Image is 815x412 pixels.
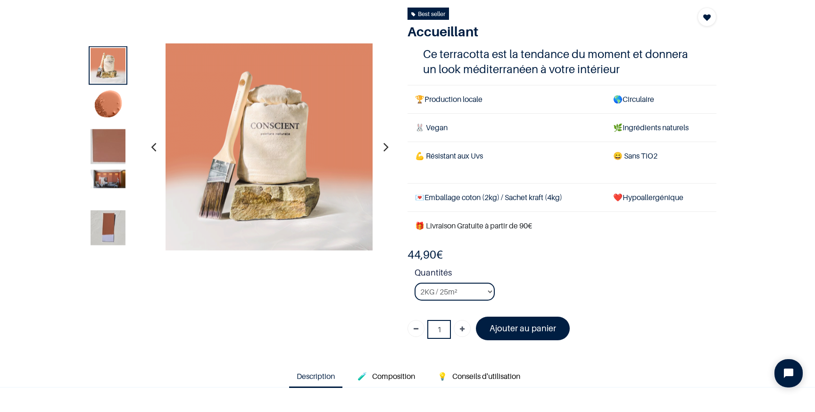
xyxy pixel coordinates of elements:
[407,24,670,40] h1: Accueillant
[91,48,125,83] img: Product image
[407,248,443,261] b: €
[415,94,424,104] span: 🏆
[407,248,436,261] span: 44,90
[407,85,606,113] td: Production locale
[423,47,701,76] h4: Ce terracotta est la tendance du moment et donnera un look méditerranéen à votre intérieur
[438,371,447,381] span: 💡
[606,183,716,211] td: ❤️Hypoallergénique
[407,320,424,337] a: Supprimer
[166,43,373,251] img: Product image
[372,371,415,381] span: Composition
[415,123,448,132] span: 🐰 Vegan
[415,221,532,230] font: 🎁 Livraison Gratuite à partir de 90€
[91,129,125,164] img: Product image
[91,88,125,123] img: Product image
[703,12,711,23] span: Add to wishlist
[606,114,716,142] td: Ingrédients naturels
[415,193,424,202] span: 💌
[476,317,570,340] a: Ajouter au panier
[606,85,716,113] td: Circulaire
[452,371,520,381] span: Conseils d'utilisation
[415,266,716,283] strong: Quantités
[613,151,628,160] span: 😄 S
[358,371,367,381] span: 🧪
[454,320,471,337] a: Ajouter
[698,8,716,26] button: Add to wishlist
[613,94,623,104] span: 🌎
[91,210,125,245] img: Product image
[411,8,445,19] div: Best seller
[606,142,716,183] td: ans TiO2
[613,123,623,132] span: 🌿
[415,151,483,160] span: 💪 Résistant aux Uvs
[490,323,556,333] font: Ajouter au panier
[91,169,125,188] img: Product image
[766,351,811,395] iframe: Tidio Chat
[297,371,335,381] span: Description
[407,183,606,211] td: Emballage coton (2kg) / Sachet kraft (4kg)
